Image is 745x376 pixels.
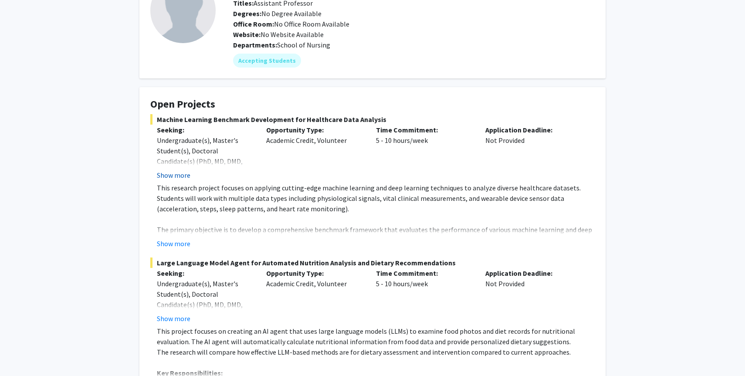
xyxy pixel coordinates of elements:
[233,30,324,39] span: No Website Available
[376,268,472,278] p: Time Commitment:
[157,347,595,357] p: The research will compare how effective LLM-based methods are for dietary assessment and interven...
[233,20,274,28] b: Office Room:
[485,268,582,278] p: Application Deadline:
[266,125,362,135] p: Opportunity Type:
[260,268,369,324] div: Academic Credit, Volunteer
[369,125,479,180] div: 5 - 10 hours/week
[157,238,190,249] button: Show more
[277,41,330,49] span: School of Nursing
[233,9,261,18] b: Degrees:
[485,125,582,135] p: Application Deadline:
[157,313,190,324] button: Show more
[233,20,349,28] span: No Office Room Available
[369,268,479,324] div: 5 - 10 hours/week
[266,268,362,278] p: Opportunity Type:
[157,268,253,278] p: Seeking:
[7,337,37,369] iframe: Chat
[157,125,253,135] p: Seeking:
[157,278,253,320] div: Undergraduate(s), Master's Student(s), Doctoral Candidate(s) (PhD, MD, DMD, PharmD, etc.)
[479,125,588,180] div: Not Provided
[157,326,595,347] p: This project focuses on creating an AI agent that uses large language models (LLMs) to examine fo...
[157,135,253,177] div: Undergraduate(s), Master's Student(s), Doctoral Candidate(s) (PhD, MD, DMD, PharmD, etc.)
[233,30,261,39] b: Website:
[150,98,595,111] h4: Open Projects
[157,183,595,214] p: This research project focuses on applying cutting-edge machine learning and deep learning techniq...
[233,54,301,68] mat-chip: Accepting Students
[157,224,595,256] p: The primary objective is to develop a comprehensive benchmark framework that evaluates the perfor...
[233,41,277,49] b: Departments:
[150,257,595,268] span: Large Language Model Agent for Automated Nutrition Analysis and Dietary Recommendations
[233,9,322,18] span: No Degree Available
[157,170,190,180] button: Show more
[479,268,588,324] div: Not Provided
[376,125,472,135] p: Time Commitment:
[260,125,369,180] div: Academic Credit, Volunteer
[150,114,595,125] span: Machine Learning Benchmark Development for Healthcare Data Analysis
